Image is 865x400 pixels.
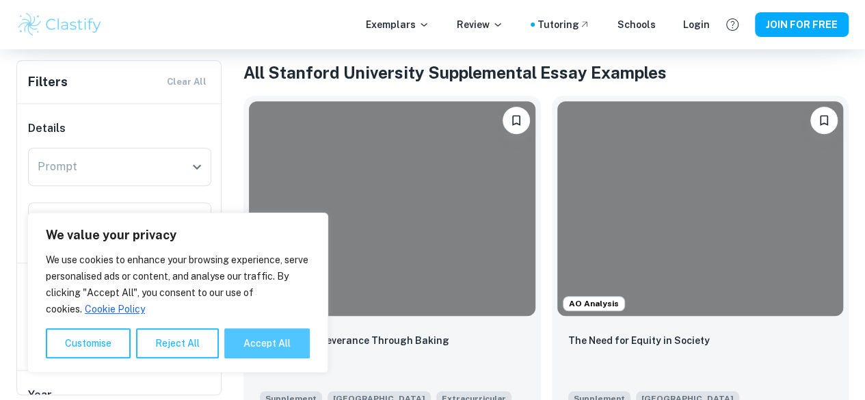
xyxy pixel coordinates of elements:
[243,60,849,85] h1: All Stanford University Supplemental Essay Examples
[617,17,656,32] a: Schools
[810,107,838,134] button: Please log in to bookmark exemplars
[28,72,68,92] h6: Filters
[28,120,211,137] h6: Details
[683,17,710,32] a: Login
[46,328,131,358] button: Customise
[568,333,710,348] p: The Need for Equity in Society
[755,12,849,37] button: JOIN FOR FREE
[503,107,530,134] button: Please log in to bookmark exemplars
[457,17,503,32] p: Review
[537,17,590,32] a: Tutoring
[84,303,146,315] a: Cookie Policy
[366,17,429,32] p: Exemplars
[16,11,103,38] img: Clastify logo
[224,328,310,358] button: Accept All
[46,227,310,243] p: We value your privacy
[563,297,624,310] span: AO Analysis
[136,328,219,358] button: Reject All
[187,157,207,176] button: Open
[27,213,328,373] div: We value your privacy
[46,252,310,317] p: We use cookies to enhance your browsing experience, serve personalised ads or content, and analys...
[260,333,449,348] p: Learning Perseverance Through Baking
[721,13,744,36] button: Help and Feedback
